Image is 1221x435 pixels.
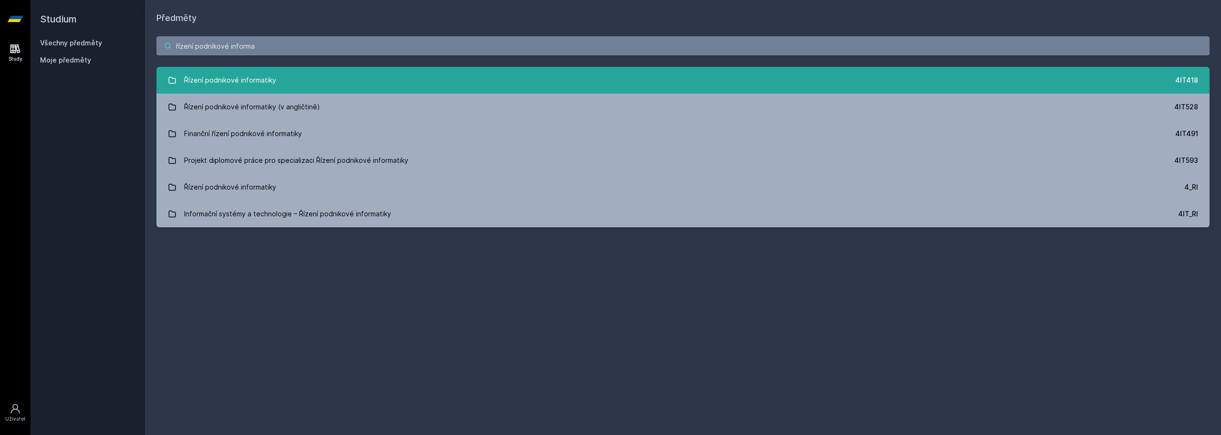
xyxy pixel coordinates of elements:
[156,94,1210,120] a: Řízení podnikové informatiky (v angličtině) 4IT528
[1178,209,1198,219] div: 4IT_RI
[156,174,1210,201] a: Řízení podnikové informatiky 4_RI
[1184,182,1198,192] div: 4_RI
[184,97,320,117] div: Řízení podnikové informatiky (v angličtině)
[5,415,25,423] div: Uživatel
[1174,156,1198,165] div: 4IT593
[184,71,276,90] div: Řízení podnikové informatiky
[1174,102,1198,112] div: 4IT528
[1175,75,1198,85] div: 4IT418
[156,147,1210,174] a: Projekt diplomové práce pro specializaci Řízení podnikové informatiky 4IT593
[156,67,1210,94] a: Řízení podnikové informatiky 4IT418
[9,55,22,63] div: Study
[156,201,1210,227] a: Informační systémy a technologie – Řízení podnikové informatiky 4IT_RI
[40,55,91,65] span: Moje předměty
[184,178,276,197] div: Řízení podnikové informatiky
[184,124,302,143] div: Finanční řízení podnikové informatiky
[1175,129,1198,138] div: 4IT491
[184,151,408,170] div: Projekt diplomové práce pro specializaci Řízení podnikové informatiky
[156,120,1210,147] a: Finanční řízení podnikové informatiky 4IT491
[2,398,29,427] a: Uživatel
[40,39,102,47] a: Všechny předměty
[184,204,391,223] div: Informační systémy a technologie – Řízení podnikové informatiky
[2,38,29,67] a: Study
[156,36,1210,55] input: Název nebo ident předmětu…
[156,11,1210,25] h1: Předměty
